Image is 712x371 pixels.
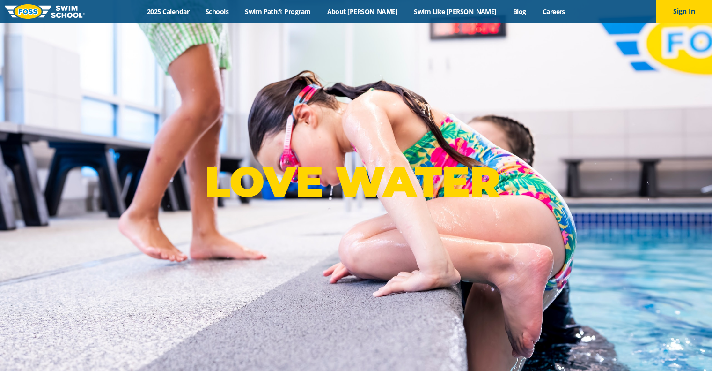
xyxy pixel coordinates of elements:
a: Swim Path® Program [237,7,319,16]
a: About [PERSON_NAME] [319,7,406,16]
a: Careers [534,7,573,16]
a: 2025 Calendar [139,7,198,16]
img: FOSS Swim School Logo [5,4,85,19]
a: Swim Like [PERSON_NAME] [406,7,505,16]
a: Blog [505,7,534,16]
sup: ® [500,166,507,178]
p: LOVE WATER [205,157,507,207]
a: Schools [198,7,237,16]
